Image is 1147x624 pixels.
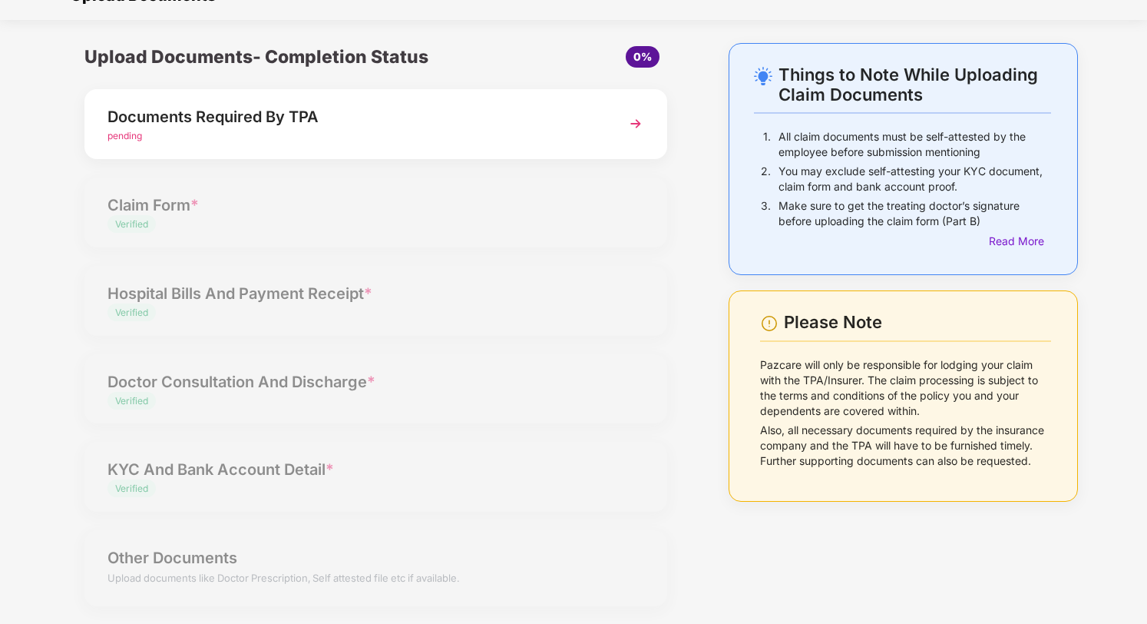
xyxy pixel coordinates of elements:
[778,129,1051,160] p: All claim documents must be self-attested by the employee before submission mentioning
[760,314,778,333] img: svg+xml;base64,PHN2ZyBpZD0iV2FybmluZ18tXzI0eDI0IiBkYXRhLW5hbWU9Ildhcm5pbmcgLSAyNHgyNCIgeG1sbnM9Im...
[760,423,1051,469] p: Also, all necessary documents required by the insurance company and the TPA will have to be furni...
[761,198,771,229] p: 3.
[989,233,1051,250] div: Read More
[84,43,473,71] div: Upload Documents- Completion Status
[784,312,1051,333] div: Please Note
[633,50,652,63] span: 0%
[778,65,1051,105] div: Things to Note While Uploading Claim Documents
[778,198,1051,229] p: Make sure to get the treating doctor’s signature before uploading the claim form (Part B)
[778,164,1051,194] p: You may exclude self-attesting your KYC document, claim form and bank account proof.
[760,357,1051,419] p: Pazcare will only be responsible for lodging your claim with the TPA/Insurer. The claim processin...
[107,105,600,129] div: Documents Required By TPA
[754,67,772,85] img: svg+xml;base64,PHN2ZyB4bWxucz0iaHR0cDovL3d3dy53My5vcmcvMjAwMC9zdmciIHdpZHRoPSIyNC4wOTMiIGhlaWdodD...
[622,110,650,138] img: svg+xml;base64,PHN2ZyBpZD0iTmV4dCIgeG1sbnM9Imh0dHA6Ly93d3cudzMub3JnLzIwMDAvc3ZnIiB3aWR0aD0iMzYiIG...
[763,129,771,160] p: 1.
[761,164,771,194] p: 2.
[107,130,142,141] span: pending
